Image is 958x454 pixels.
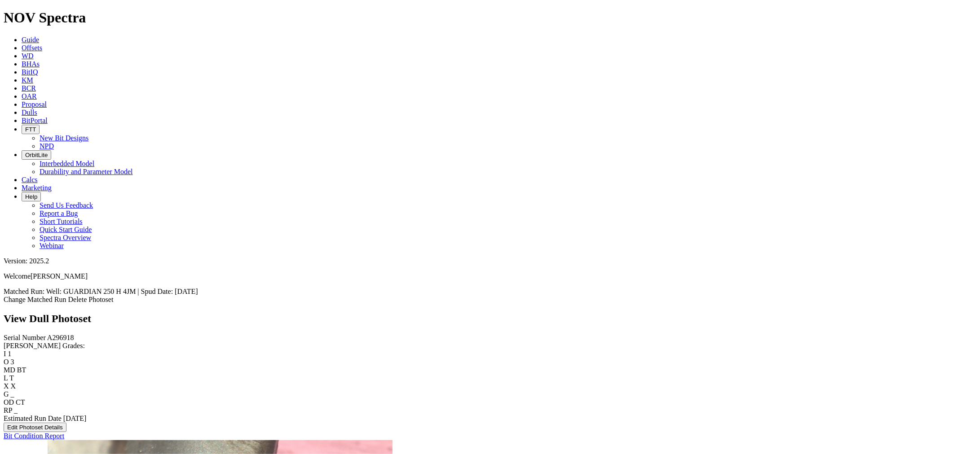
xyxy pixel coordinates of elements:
[4,390,9,398] label: G
[22,176,38,183] a: Calcs
[4,374,8,382] label: L
[40,234,91,241] a: Spectra Overview
[11,390,14,398] span: _
[22,52,34,60] a: WD
[4,272,954,280] p: Welcome
[22,125,40,134] button: FTT
[22,150,51,160] button: OrbitLite
[40,242,64,249] a: Webinar
[25,126,36,133] span: FTT
[22,44,42,52] a: Offsets
[22,68,38,76] a: BitIQ
[40,218,83,225] a: Short Tutorials
[68,296,114,303] a: Delete Photoset
[22,184,52,192] a: Marketing
[11,358,14,366] span: 3
[22,76,33,84] a: KM
[40,160,94,167] a: Interbedded Model
[8,350,11,358] span: 1
[4,296,66,303] a: Change Matched Run
[47,334,74,341] span: A296918
[4,257,954,265] div: Version: 2025.2
[4,366,15,374] label: MD
[22,84,36,92] a: BCR
[4,288,44,295] span: Matched Run:
[16,398,25,406] span: CT
[4,432,64,440] a: Bit Condition Report
[4,334,46,341] label: Serial Number
[25,193,37,200] span: Help
[4,342,954,350] div: [PERSON_NAME] Grades:
[17,366,26,374] span: BT
[40,168,133,175] a: Durability and Parameter Model
[4,415,62,422] label: Estimated Run Date
[4,382,9,390] label: X
[4,9,954,26] h1: NOV Spectra
[4,398,14,406] label: OD
[40,142,54,150] a: NPD
[22,36,39,44] a: Guide
[63,415,87,422] span: [DATE]
[4,423,66,432] button: Edit Photoset Details
[22,60,40,68] a: BHAs
[31,272,88,280] span: [PERSON_NAME]
[25,152,48,158] span: OrbitLite
[22,92,37,100] a: OAR
[14,406,18,414] span: _
[40,201,93,209] a: Send Us Feedback
[9,374,14,382] span: T
[22,117,48,124] a: BitPortal
[4,350,6,358] label: I
[4,406,12,414] label: RP
[4,358,9,366] label: O
[22,100,47,108] a: Proposal
[46,288,198,295] span: Well: GUARDIAN 250 H 4JM | Spud Date: [DATE]
[22,109,37,116] a: Dulls
[22,192,41,201] button: Help
[11,382,16,390] span: X
[40,210,78,217] a: Report a Bug
[40,226,92,233] a: Quick Start Guide
[40,134,88,142] a: New Bit Designs
[4,313,954,325] h2: View Dull Photoset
